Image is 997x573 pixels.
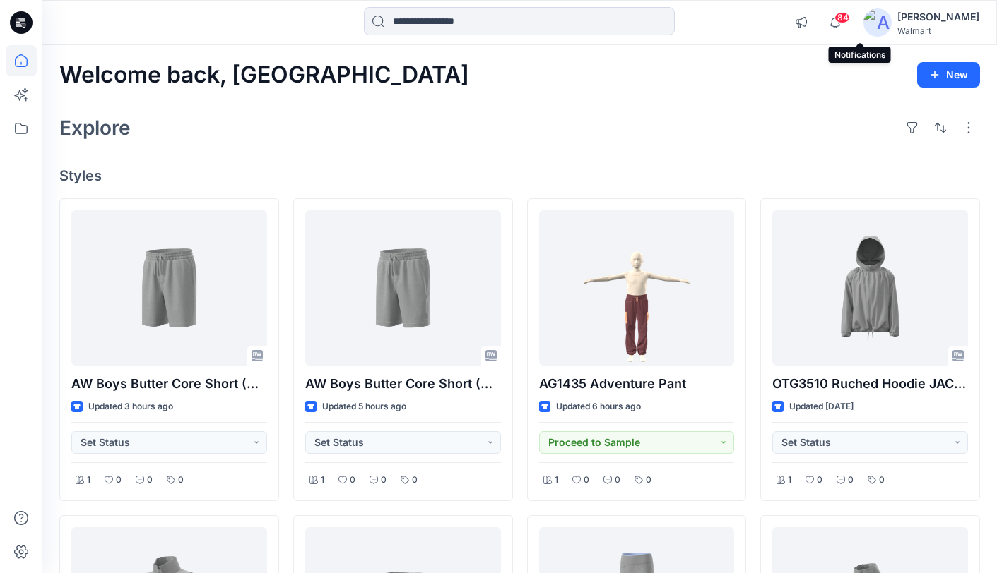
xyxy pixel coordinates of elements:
p: 0 [116,473,122,488]
a: AW Boys Butter Core Short (Side Zip Pkt Option) [305,210,501,366]
p: Updated 3 hours ago [88,399,173,414]
p: AW Boys Butter Core Short (No Zip Option) [71,374,267,394]
p: Updated 6 hours ago [556,399,641,414]
h2: Welcome back, [GEOGRAPHIC_DATA] [59,62,469,88]
a: AG1435 Adventure Pant [539,210,735,366]
p: 0 [646,473,651,488]
p: 0 [848,473,854,488]
p: 0 [615,473,620,488]
p: Updated 5 hours ago [322,399,406,414]
p: 0 [350,473,355,488]
p: AG1435 Adventure Pant [539,374,735,394]
p: 0 [879,473,885,488]
button: New [917,62,980,88]
p: 0 [178,473,184,488]
h2: Explore [59,116,131,139]
img: avatar [863,8,892,37]
p: 1 [87,473,90,488]
h4: Styles [59,167,980,184]
a: AW Boys Butter Core Short (No Zip Option) [71,210,267,366]
p: 0 [412,473,418,488]
p: 1 [555,473,558,488]
div: Walmart [897,25,979,36]
p: 0 [817,473,822,488]
div: [PERSON_NAME] [897,8,979,25]
p: 0 [584,473,589,488]
p: 1 [788,473,791,488]
a: OTG3510 Ruched Hoodie JACKET [772,210,968,366]
p: AW Boys Butter Core Short (Side Zip Pkt Option) [305,374,501,394]
p: 1 [321,473,324,488]
p: 0 [147,473,153,488]
p: Updated [DATE] [789,399,854,414]
span: 84 [834,12,850,23]
p: OTG3510 Ruched Hoodie JACKET [772,374,968,394]
p: 0 [381,473,387,488]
